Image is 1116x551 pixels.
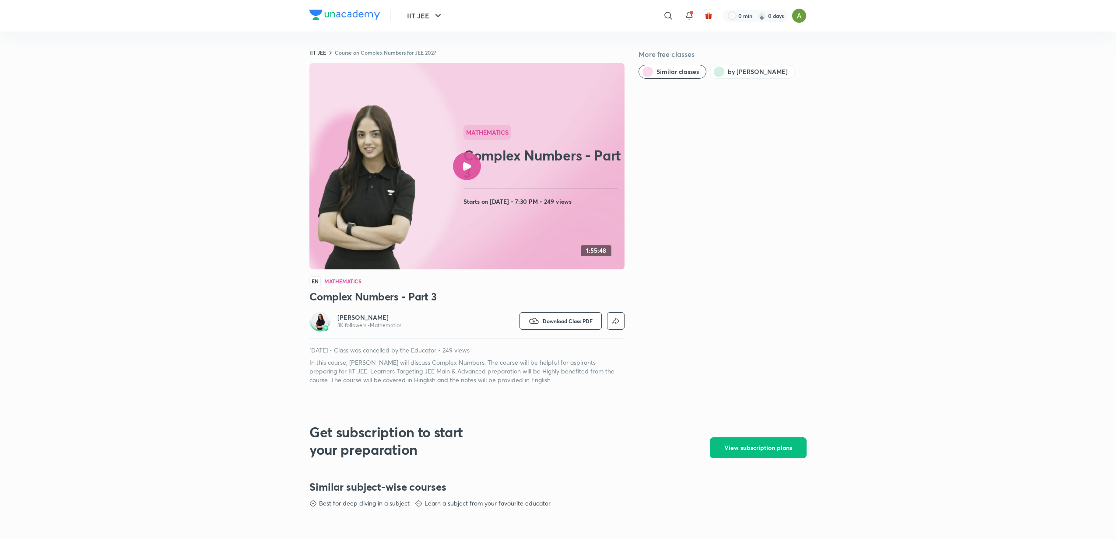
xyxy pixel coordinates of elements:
span: Download Class PDF [543,317,593,324]
button: Download Class PDF [519,312,602,330]
a: Company Logo [309,10,380,22]
span: Similar classes [656,67,699,76]
p: 3K followers • Mathematics [337,322,401,329]
img: badge [323,325,329,331]
h2: Get subscription to start your preparation [309,423,489,458]
p: In this course, [PERSON_NAME] will discuss Complex Numbers. The course will be helpful for aspira... [309,358,625,384]
img: Avatar [311,312,329,330]
button: IIT JEE [402,7,449,24]
a: IIT JEE [309,49,326,56]
h4: 1:55:48 [586,247,606,255]
img: Company Logo [309,10,380,20]
h4: Starts on [DATE] • 7:30 PM • 249 views [463,196,621,207]
img: streak [758,11,766,20]
button: Similar classes [639,65,706,79]
img: avatar [705,12,712,20]
button: avatar [702,9,716,23]
a: Avatarbadge [309,310,330,331]
span: by Dhairya Sandhyana [728,67,788,76]
h3: Similar subject-wise courses [309,480,807,494]
button: by Dhairya Sandhyana [710,65,795,79]
h2: Complex Numbers - Part 3 [463,146,621,181]
h5: More free classes [639,49,807,59]
a: Course on Complex Numbers for JEE 2027 [335,49,436,56]
a: [PERSON_NAME] [337,313,401,322]
button: View subscription plans [710,437,807,458]
p: Learn a subject from your favourite educator [425,499,551,508]
p: Best for deep diving in a subject [319,499,410,508]
h3: Complex Numbers - Part 3 [309,289,625,303]
span: View subscription plans [724,443,792,452]
h4: Mathematics [324,279,361,284]
img: Ajay A [792,8,807,23]
span: EN [309,276,321,286]
p: [DATE] • Class was cancelled by the Educator • 249 views [309,346,625,355]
